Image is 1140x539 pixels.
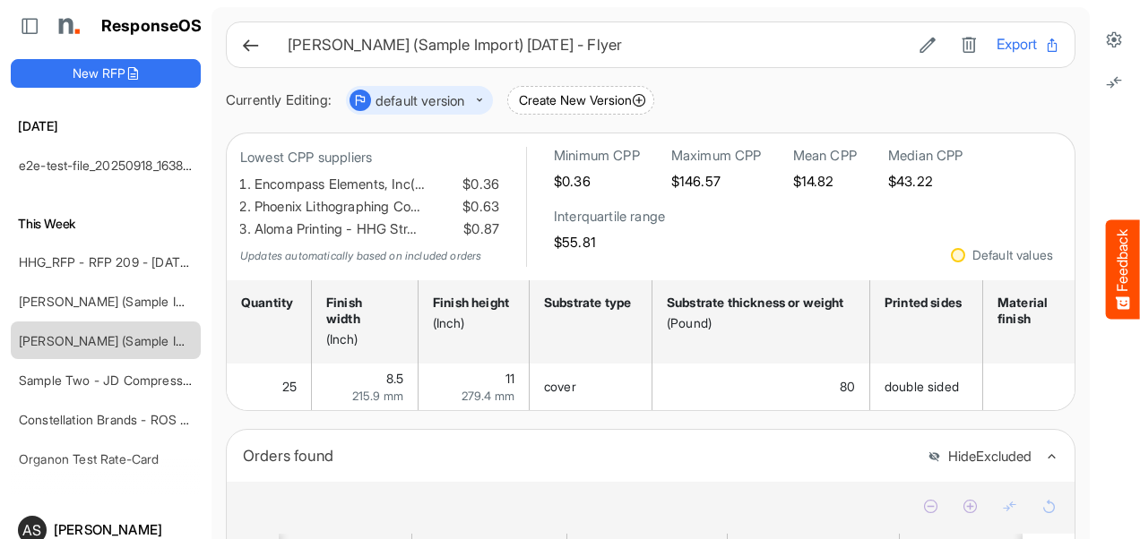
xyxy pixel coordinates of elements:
li: Phoenix Lithographing Co… [255,196,499,218]
td: cover is template cell Column Header httpsnorthellcomontologiesmapping-rulesmaterialhassubstratem... [530,364,652,410]
h6: Mean CPP [793,147,857,165]
div: (Inch) [433,315,509,331]
h6: Maximum CPP [671,147,762,165]
div: Substrate thickness or weight [667,295,850,311]
td: 11 is template cell Column Header httpsnorthellcomontologiesmapping-rulesmeasurementhasfinishsize... [419,364,530,410]
button: New RFP [11,59,201,88]
div: Orders found [243,443,914,468]
div: Currently Editing: [226,90,332,112]
a: Organon Test Rate-Card [19,451,160,466]
li: Encompass Elements, Inc(… [255,174,499,196]
h6: [DATE] [11,116,201,136]
div: Substrate type [544,295,632,311]
h5: $14.82 [793,174,857,189]
h5: $0.36 [554,174,640,189]
img: Northell [49,8,85,44]
button: Delete [955,33,982,56]
span: 80 [840,379,855,394]
div: [PERSON_NAME] [54,523,194,536]
h6: Median CPP [888,147,963,165]
div: Printed sides [885,295,963,311]
p: Lowest CPP suppliers [240,147,499,169]
span: 25 [282,379,297,394]
button: Create New Version [507,86,654,115]
a: [PERSON_NAME] (Sample Import) [DATE] - Flyer [19,333,298,348]
span: cover [544,379,576,394]
button: Export [997,33,1060,56]
div: Finish width [326,295,398,327]
h1: ResponseOS [101,17,203,36]
td: 80 is template cell Column Header httpsnorthellcomontologiesmapping-rulesmaterialhasmaterialthick... [652,364,870,410]
span: AS [22,523,41,537]
h6: [PERSON_NAME] (Sample Import) [DATE] - Flyer [288,38,900,53]
h5: $43.22 [888,174,963,189]
span: $0.36 [459,174,499,196]
h6: Minimum CPP [554,147,640,165]
span: 279.4 mm [462,389,514,403]
em: Updates automatically based on included orders [240,249,481,262]
div: (Inch) [326,331,398,347]
div: Default values [972,249,1053,261]
li: Aloma Printing - HHG Str… [255,218,499,241]
a: e2e-test-file_20250918_163829 [19,158,198,173]
span: 11 [505,371,514,386]
a: [PERSON_NAME] (Sample Import) [DATE] - Flyer - Short [19,294,341,309]
div: Finish height [433,295,509,311]
h5: $146.57 [671,174,762,189]
h6: This Week [11,214,201,234]
span: 215.9 mm [352,389,403,403]
h6: Interquartile range [554,208,665,226]
span: $0.87 [460,218,499,241]
span: 8.5 [386,371,403,386]
span: $0.63 [459,196,499,218]
div: Material finish [997,295,1083,327]
h5: $55.81 [554,235,665,250]
span: double sided [885,379,959,394]
a: Sample Two - JD Compressed 2 [19,372,209,388]
td: double sided is template cell Column Header httpsnorthellcomontologiesmapping-rulesmanufacturingh... [870,364,983,410]
td: 8.5 is template cell Column Header httpsnorthellcomontologiesmapping-rulesmeasurementhasfinishsiz... [312,364,419,410]
button: Feedback [1106,220,1140,320]
a: HHG_RFP - RFP 209 - [DATE] - ROS TEST [19,254,266,269]
td: is template cell Column Header httpsnorthellcomontologiesmapping-rulesmanufacturinghassubstratefi... [983,364,1103,410]
div: Quantity [241,295,291,311]
button: HideExcluded [928,449,1032,465]
a: Constellation Brands - ROS prices [19,412,215,427]
td: 25 is template cell Column Header httpsnorthellcomontologiesmapping-rulesorderhasquantity [227,364,312,410]
div: (Pound) [667,315,850,331]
